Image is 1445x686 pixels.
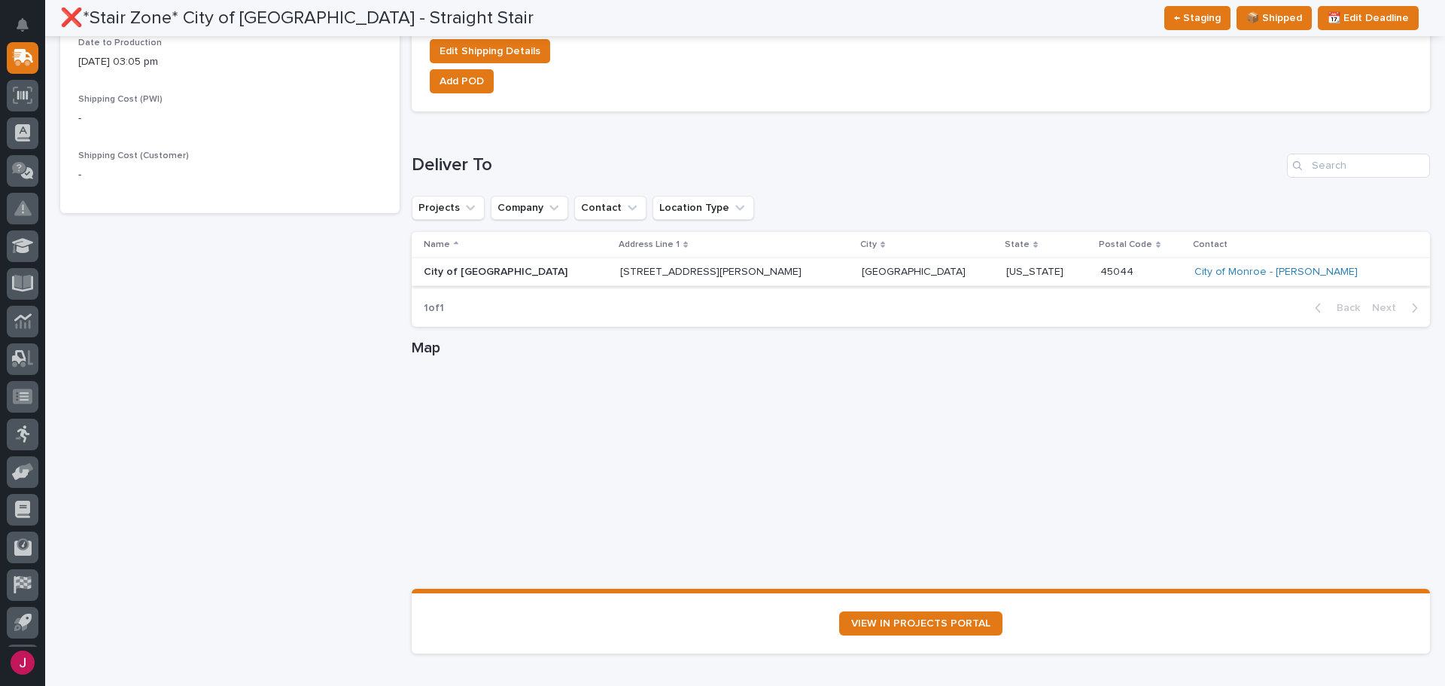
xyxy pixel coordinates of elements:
[78,38,162,47] span: Date to Production
[491,196,568,220] button: Company
[412,290,456,327] p: 1 of 1
[1193,236,1227,253] p: Contact
[78,151,189,160] span: Shipping Cost (Customer)
[574,196,646,220] button: Contact
[653,196,754,220] button: Location Type
[412,258,1430,286] tr: City of [GEOGRAPHIC_DATA][STREET_ADDRESS][PERSON_NAME][GEOGRAPHIC_DATA][GEOGRAPHIC_DATA] [US_STAT...
[60,8,534,29] h2: ❌*Stair Zone* City of [GEOGRAPHIC_DATA] - Straight Stair
[424,236,450,253] p: Name
[1237,6,1312,30] button: 📦 Shipped
[1174,9,1221,27] span: ← Staging
[1100,263,1136,279] p: 45044
[1246,9,1302,27] span: 📦 Shipped
[430,39,550,63] button: Edit Shipping Details
[7,647,38,678] button: users-avatar
[1194,266,1358,279] a: City of Monroe - [PERSON_NAME]
[412,339,1430,357] h1: Map
[412,154,1281,176] h1: Deliver To
[620,266,850,279] p: [STREET_ADDRESS][PERSON_NAME]
[7,9,38,41] button: Notifications
[19,18,38,42] div: Notifications
[1328,301,1360,315] span: Back
[430,69,494,93] button: Add POD
[1372,301,1405,315] span: Next
[1164,6,1231,30] button: ← Staging
[440,42,540,60] span: Edit Shipping Details
[862,263,969,279] p: [GEOGRAPHIC_DATA]
[78,167,382,183] p: -
[440,72,484,90] span: Add POD
[1366,301,1430,315] button: Next
[78,54,382,70] p: [DATE] 03:05 pm
[619,236,680,253] p: Address Line 1
[1099,236,1152,253] p: Postal Code
[424,266,608,279] p: City of [GEOGRAPHIC_DATA]
[78,95,163,104] span: Shipping Cost (PWI)
[412,196,485,220] button: Projects
[412,363,1430,589] iframe: Map
[860,236,877,253] p: City
[851,618,990,629] span: VIEW IN PROJECTS PORTAL
[78,111,382,127] p: -
[1303,301,1366,315] button: Back
[1005,236,1030,253] p: State
[1287,154,1430,178] input: Search
[1318,6,1419,30] button: 📆 Edit Deadline
[1006,263,1066,279] p: [US_STATE]
[1328,9,1409,27] span: 📆 Edit Deadline
[839,611,1002,636] a: VIEW IN PROJECTS PORTAL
